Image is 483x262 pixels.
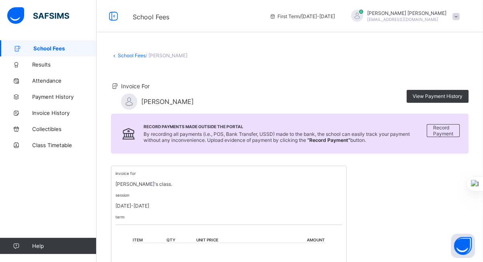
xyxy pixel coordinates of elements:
span: Attendance [32,77,97,84]
span: Invoice History [32,110,97,116]
span: / [PERSON_NAME] [146,52,187,58]
th: item [132,237,166,243]
span: Payment History [32,94,97,100]
small: session [115,193,129,198]
span: Help [32,243,96,249]
span: Class Timetable [32,142,97,148]
span: session/term information [269,13,335,19]
span: View Payment History [413,93,462,99]
span: Results [32,61,97,68]
th: qty [166,237,196,243]
span: By recording all payments (i.e., POS, Bank Transfer, USSD) made to the bank, the school can easil... [144,131,410,143]
b: “Record Payment” [307,137,350,143]
p: [DATE]-[DATE] [115,203,342,209]
span: Invoice For [121,83,150,89]
img: safsims [7,7,69,24]
span: Record Payments Made Outside the Portal [144,124,427,129]
span: [EMAIL_ADDRESS][DOMAIN_NAME] [367,17,438,22]
span: School Fees [33,45,97,52]
span: [PERSON_NAME] [PERSON_NAME] [367,10,446,16]
span: Collectibles [32,126,97,132]
small: term [115,214,125,219]
button: Open asap [451,234,475,258]
th: amount [267,237,325,243]
div: VAUGHANOLUFEMI [343,10,464,23]
small: invoice for [115,171,136,176]
span: School Fees [133,13,169,21]
p: [PERSON_NAME]'s class. [115,181,342,187]
span: Record Payment [433,125,453,137]
th: unit price [196,237,267,243]
span: [PERSON_NAME] [141,98,194,106]
a: School Fees [118,52,146,58]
